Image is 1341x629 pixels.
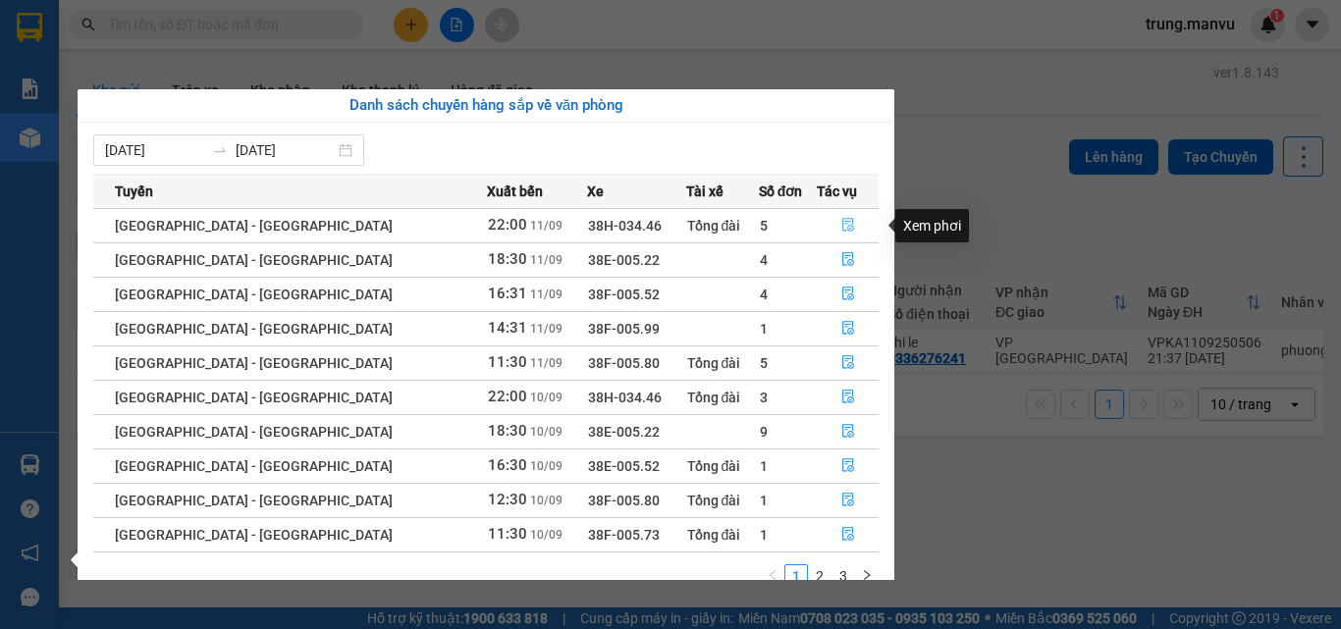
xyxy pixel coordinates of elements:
[115,458,393,474] span: [GEOGRAPHIC_DATA] - [GEOGRAPHIC_DATA]
[818,519,878,550] button: file-done
[841,218,855,234] span: file-done
[488,491,527,508] span: 12:30
[841,458,855,474] span: file-done
[93,94,879,118] div: Danh sách chuyến hàng sắp về văn phòng
[818,382,878,413] button: file-done
[760,252,768,268] span: 4
[817,181,857,202] span: Tác vụ
[115,355,393,371] span: [GEOGRAPHIC_DATA] - [GEOGRAPHIC_DATA]
[767,569,778,581] span: left
[115,527,393,543] span: [GEOGRAPHIC_DATA] - [GEOGRAPHIC_DATA]
[760,218,768,234] span: 5
[809,565,831,587] a: 2
[530,288,563,301] span: 11/09
[487,181,543,202] span: Xuất bến
[115,287,393,302] span: [GEOGRAPHIC_DATA] - [GEOGRAPHIC_DATA]
[488,216,527,234] span: 22:00
[588,458,660,474] span: 38E-005.52
[841,355,855,371] span: file-done
[761,564,784,588] li: Previous Page
[115,181,153,202] span: Tuyến
[818,313,878,344] button: file-done
[488,285,527,302] span: 16:31
[785,565,807,587] a: 1
[818,347,878,379] button: file-done
[530,253,563,267] span: 11/09
[588,321,660,337] span: 38F-005.99
[760,458,768,474] span: 1
[212,142,228,158] span: swap-right
[841,287,855,302] span: file-done
[488,353,527,371] span: 11:30
[841,321,855,337] span: file-done
[488,250,527,268] span: 18:30
[759,181,803,202] span: Số đơn
[530,459,563,473] span: 10/09
[818,279,878,310] button: file-done
[832,565,854,587] a: 3
[687,490,758,511] div: Tổng đài
[115,424,393,440] span: [GEOGRAPHIC_DATA] - [GEOGRAPHIC_DATA]
[841,527,855,543] span: file-done
[588,424,660,440] span: 38E-005.22
[895,209,969,242] div: Xem phơi
[818,450,878,482] button: file-done
[530,356,563,370] span: 11/09
[841,252,855,268] span: file-done
[760,424,768,440] span: 9
[488,422,527,440] span: 18:30
[588,390,662,405] span: 38H-034.46
[530,494,563,507] span: 10/09
[818,210,878,241] button: file-done
[760,390,768,405] span: 3
[687,455,758,477] div: Tổng đài
[488,319,527,337] span: 14:31
[687,352,758,374] div: Tổng đài
[760,287,768,302] span: 4
[687,524,758,546] div: Tổng đài
[760,355,768,371] span: 5
[530,528,563,542] span: 10/09
[687,387,758,408] div: Tổng đài
[115,493,393,508] span: [GEOGRAPHIC_DATA] - [GEOGRAPHIC_DATA]
[115,252,393,268] span: [GEOGRAPHIC_DATA] - [GEOGRAPHIC_DATA]
[236,139,335,161] input: Đến ngày
[488,388,527,405] span: 22:00
[115,218,393,234] span: [GEOGRAPHIC_DATA] - [GEOGRAPHIC_DATA]
[588,527,660,543] span: 38F-005.73
[855,564,879,588] button: right
[588,493,660,508] span: 38F-005.80
[861,569,873,581] span: right
[841,493,855,508] span: file-done
[831,564,855,588] li: 3
[818,416,878,447] button: file-done
[808,564,831,588] li: 2
[686,181,724,202] span: Tài xế
[588,252,660,268] span: 38E-005.22
[488,525,527,543] span: 11:30
[855,564,879,588] li: Next Page
[530,391,563,404] span: 10/09
[784,564,808,588] li: 1
[841,424,855,440] span: file-done
[488,456,527,474] span: 16:30
[115,390,393,405] span: [GEOGRAPHIC_DATA] - [GEOGRAPHIC_DATA]
[587,181,604,202] span: Xe
[761,564,784,588] button: left
[760,527,768,543] span: 1
[588,355,660,371] span: 38F-005.80
[588,287,660,302] span: 38F-005.52
[818,485,878,516] button: file-done
[687,215,758,236] div: Tổng đài
[841,390,855,405] span: file-done
[115,321,393,337] span: [GEOGRAPHIC_DATA] - [GEOGRAPHIC_DATA]
[760,321,768,337] span: 1
[212,142,228,158] span: to
[530,425,563,439] span: 10/09
[588,218,662,234] span: 38H-034.46
[530,322,563,336] span: 11/09
[530,219,563,233] span: 11/09
[818,244,878,276] button: file-done
[760,493,768,508] span: 1
[105,139,204,161] input: Từ ngày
